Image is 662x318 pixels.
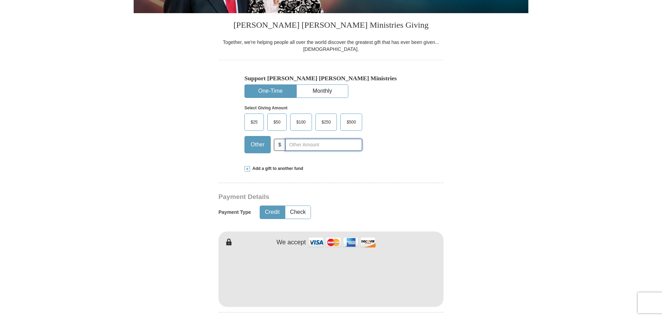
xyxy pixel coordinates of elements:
[244,75,418,82] h5: Support [PERSON_NAME] [PERSON_NAME] Ministries
[218,13,444,39] h3: [PERSON_NAME] [PERSON_NAME] Ministries Giving
[343,117,359,127] span: $500
[244,106,287,110] strong: Select Giving Amount
[285,206,311,219] button: Check
[307,235,377,250] img: credit cards accepted
[277,239,306,246] h4: We accept
[218,193,395,201] h3: Payment Details
[218,209,251,215] h5: Payment Type
[285,139,362,151] input: Other Amount
[250,166,303,172] span: Add a gift to another fund
[297,85,348,98] button: Monthly
[218,39,444,53] div: Together, we're helping people all over the world discover the greatest gift that has ever been g...
[260,206,285,219] button: Credit
[274,139,286,151] span: $
[247,139,268,150] span: Other
[247,117,261,127] span: $25
[270,117,284,127] span: $50
[318,117,334,127] span: $250
[293,117,309,127] span: $100
[245,85,296,98] button: One-Time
